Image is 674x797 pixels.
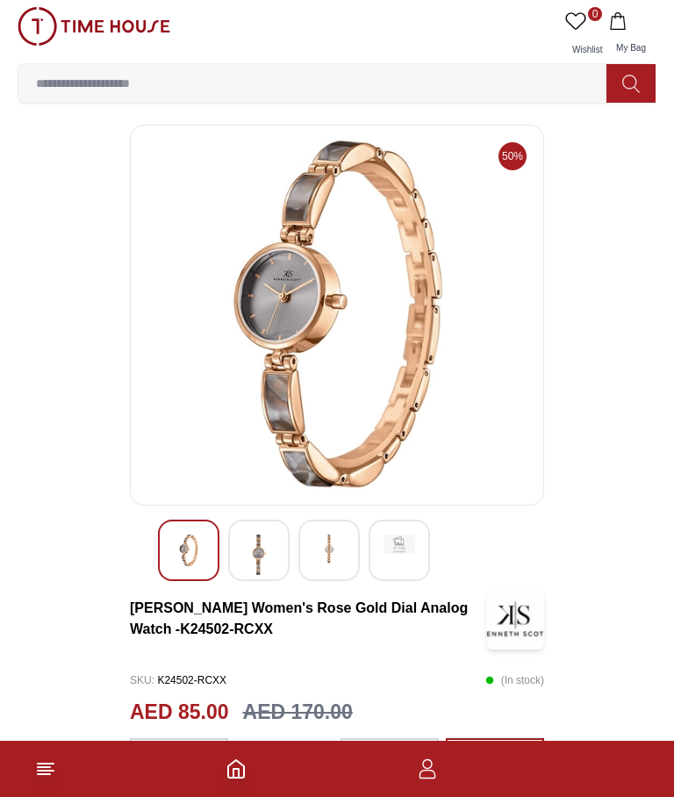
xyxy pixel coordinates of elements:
[609,43,653,53] span: My Bag
[562,7,606,63] a: 0Wishlist
[130,667,226,693] p: K24502-RCXX
[130,598,486,640] h3: [PERSON_NAME] Women's Rose Gold Dial Analog Watch -K24502-RCXX
[145,140,529,491] img: Kenneth Scott Women's Gold Dial Analog Watch -K24502-GCDD
[173,535,204,566] img: Kenneth Scott Women's Gold Dial Analog Watch -K24502-GCDD
[243,697,353,728] h3: AED 170.00
[243,535,275,575] img: Kenneth Scott Women's Gold Dial Analog Watch -K24502-GCDD
[565,45,609,54] span: Wishlist
[588,7,602,21] span: 0
[313,535,345,566] img: Kenneth Scott Women's Gold Dial Analog Watch -K24502-GCDD
[226,758,247,779] a: Home
[606,7,656,63] button: My Bag
[18,7,170,46] img: ...
[498,142,527,170] span: 50%
[130,697,229,728] h2: AED 85.00
[485,667,544,693] p: ( In stock )
[130,674,154,686] span: SKU :
[384,535,415,554] img: Kenneth Scott Women's Gold Dial Analog Watch -K24502-GCDD
[486,588,544,650] img: Kenneth Scott Women's Rose Gold Dial Analog Watch -K24502-RCXX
